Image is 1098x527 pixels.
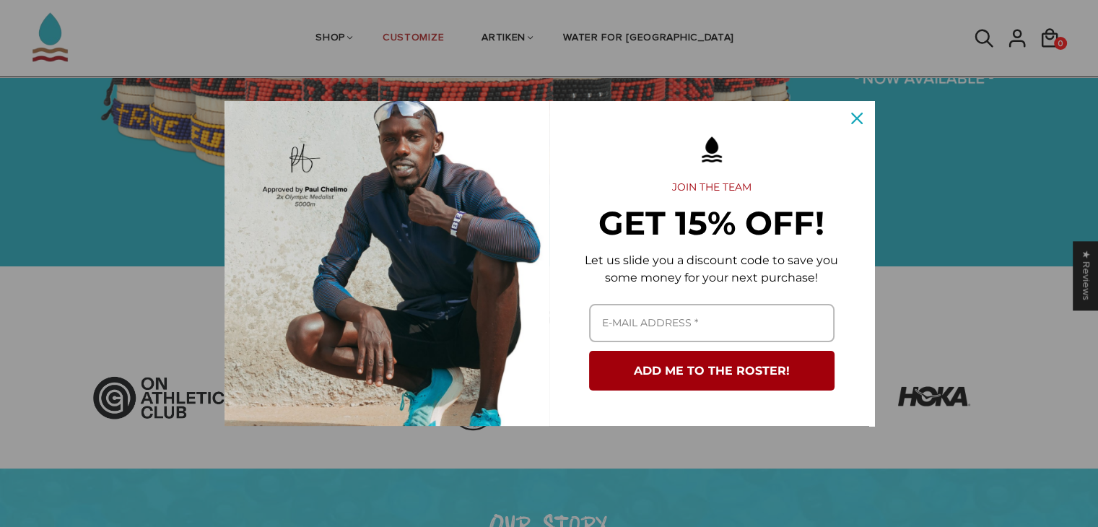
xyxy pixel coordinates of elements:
[598,203,824,243] strong: GET 15% OFF!
[840,101,874,136] button: Close
[572,252,851,287] p: Let us slide you a discount code to save you some money for your next purchase!
[589,351,835,391] button: ADD ME TO THE ROSTER!
[851,113,863,124] svg: close icon
[572,181,851,194] h2: JOIN THE TEAM
[589,304,835,342] input: Email field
